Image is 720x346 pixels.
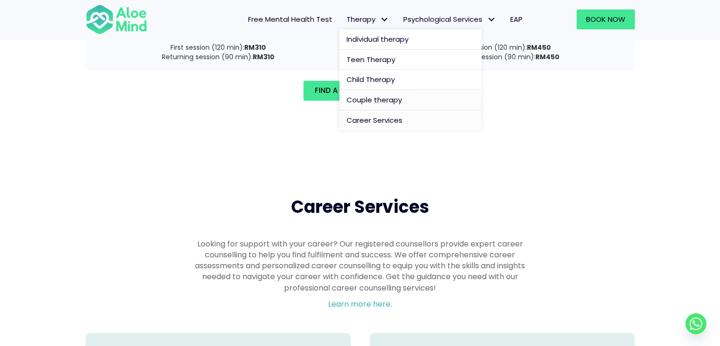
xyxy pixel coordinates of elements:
span: Book Now [586,14,625,24]
span: Couple therapy [347,95,402,105]
a: Whatsapp [685,313,706,334]
span: Find A Couple Therapist [315,85,405,95]
a: Couple therapy [339,90,481,110]
p: . [182,298,538,309]
p: Looking for support with your career? Our registered counsellors provide expert career counsellin... [182,238,538,293]
span: Career Services [347,115,402,125]
span: Career Services [291,195,429,219]
p: First session (120 min): Returning session (90 min): [95,43,341,62]
img: Aloe mind Logo [86,4,147,35]
span: Individual therapy [347,34,409,44]
a: Career Services [339,110,481,130]
span: Psychological Services: submenu [485,13,498,27]
nav: Menu [160,9,530,29]
span: Free Mental Health Test [248,14,332,24]
a: TherapyTherapy: submenu [339,9,396,29]
strong: RM450 [527,43,551,52]
a: Find A Couple Therapist [303,81,417,100]
a: Free Mental Health Test [241,9,339,29]
strong: RM310 [244,43,266,52]
span: Therapy [347,14,389,24]
span: Teen Therapy [347,55,395,64]
a: Psychological ServicesPsychological Services: submenu [396,9,503,29]
span: Therapy: submenu [378,13,391,27]
a: Book Now [577,9,635,29]
strong: RM310 [253,52,275,62]
a: Learn more here [328,298,391,309]
a: Individual therapy [339,29,481,50]
a: Child Therapy [339,70,481,90]
span: Psychological Services [403,14,496,24]
span: Child Therapy [347,74,395,84]
span: EAP [510,14,523,24]
strong: RM450 [535,52,560,62]
a: EAP [503,9,530,29]
p: First session (120 min): Returning session (90 min): [379,43,625,62]
a: Teen Therapy [339,50,481,70]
